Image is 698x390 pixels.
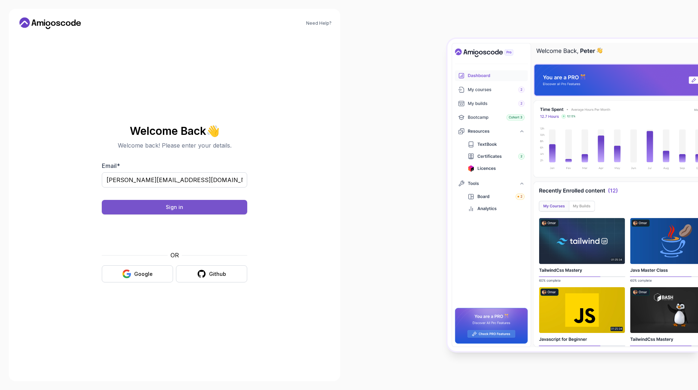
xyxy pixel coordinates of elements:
[166,204,183,211] div: Sign in
[102,162,120,169] label: Email *
[120,219,229,246] iframe: Widget containing checkbox for hCaptcha security challenge
[102,125,247,137] h2: Welcome Back
[102,172,247,188] input: Enter your email
[171,251,179,260] p: OR
[176,265,247,282] button: Github
[209,270,226,278] div: Github
[102,265,173,282] button: Google
[17,17,83,29] a: Home link
[102,200,247,214] button: Sign in
[134,270,153,278] div: Google
[102,141,247,150] p: Welcome back! Please enter your details.
[448,39,698,351] img: Amigoscode Dashboard
[306,20,332,26] a: Need Help?
[205,124,220,137] span: 👋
